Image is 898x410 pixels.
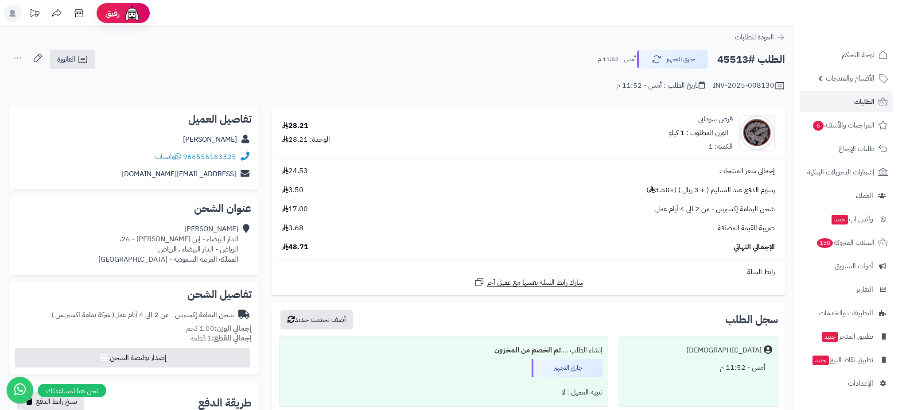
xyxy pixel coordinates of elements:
[51,309,114,320] span: ( شركة يمامة اكسبريس )
[800,349,893,371] a: تطبيق نقاط البيعجديد
[123,4,141,22] img: ai-face.png
[646,185,775,195] span: رسوم الدفع عند التسليم ( + 3 ريال ) (+3.50 )
[282,121,308,131] div: 28.21
[186,323,252,334] small: 1.00 كجم
[616,81,705,91] div: تاريخ الطلب : أمس - 11:52 م
[16,203,252,214] h2: عنوان الشحن
[16,289,252,300] h2: تفاصيل الشحن
[474,277,583,288] a: شارك رابط السلة نفسها مع عميل آخر
[822,332,838,342] span: جديد
[282,185,303,195] span: 3.50
[487,278,583,288] span: شارك رابط السلة نفسها مع عميل آخر
[817,238,833,248] span: 158
[800,326,893,347] a: تطبيق المتجرجديد
[831,213,873,225] span: وآتس آب
[51,310,234,320] div: شحن اليمامة إكسبرس - من 2 الى 4 أيام عمل
[812,354,873,366] span: تطبيق نقاط البيع
[214,323,252,334] strong: إجمالي الوزن:
[183,151,236,162] a: 966556163325
[98,224,238,264] div: [PERSON_NAME] الدار البيضاء - إبن [PERSON_NAME] - 26، الرياض - الدار البيضاء ، الرياض المملكة الع...
[800,44,893,66] a: لوحة التحكم
[190,333,252,344] small: 1 قطعة
[839,143,875,155] span: طلبات الإرجاع
[812,119,875,132] span: المراجعات والأسئلة
[800,115,893,136] a: المراجعات والأسئلة6
[856,190,873,202] span: العملاء
[812,356,829,365] span: جديد
[800,162,893,183] a: إشعارات التحويلات البنكية
[23,4,46,24] a: تحديثات المنصة
[122,169,236,179] a: [EMAIL_ADDRESS][DOMAIN_NAME]
[713,81,785,91] div: INV-2025-008130
[285,342,603,359] div: إنشاء الطلب ....
[687,345,762,356] div: [DEMOGRAPHIC_DATA]
[807,166,875,178] span: إشعارات التحويلات البنكية
[719,166,775,176] span: إجمالي سعر المنتجات
[800,209,893,230] a: وآتس آبجديد
[198,398,252,408] h2: طريقة الدفع
[835,260,873,272] span: أدوات التسويق
[854,96,875,108] span: الطلبات
[816,236,875,249] span: السلات المتروكة
[105,8,120,19] span: رفيق
[15,348,250,367] button: إصدار بوليصة الشحن
[50,50,95,69] a: الفاتورة
[212,333,252,344] strong: إجمالي القطع:
[819,307,873,319] span: التطبيقات والخدمات
[800,91,893,112] a: الطلبات
[282,204,308,214] span: 17.00
[800,185,893,206] a: العملاء
[669,128,733,138] small: - الوزن المطلوب : 1 كيلو
[800,255,893,277] a: أدوات التسويق
[800,138,893,159] a: طلبات الإرجاع
[725,314,778,325] h3: سجل الطلب
[282,242,308,252] span: 48.71
[740,115,774,151] img: 1661779560-Nep%20Nep%20Pods-90x90.jpg
[800,232,893,253] a: السلات المتروكة158
[832,215,848,224] span: جديد
[717,50,785,69] h2: الطلب #45513
[155,151,181,162] a: واتساب
[800,279,893,300] a: التقارير
[16,114,252,124] h2: تفاصيل العميل
[718,223,775,233] span: ضريبة القيمة المضافة
[624,359,772,376] div: أمس - 11:52 م
[598,55,636,64] small: أمس - 11:52 م
[532,359,603,377] div: جاري التجهيز
[276,267,781,277] div: رابط السلة
[282,166,308,176] span: 24.53
[826,72,875,85] span: الأقسام والمنتجات
[800,302,893,324] a: التطبيقات والخدمات
[735,32,785,43] a: العودة للطلبات
[842,49,875,61] span: لوحة التحكم
[800,373,893,394] a: الإعدادات
[856,283,873,296] span: التقارير
[282,135,330,145] div: الوحدة: 28.21
[57,54,75,65] span: الفاتورة
[813,121,824,131] span: 6
[183,134,237,145] a: [PERSON_NAME]
[280,310,353,329] button: أضف تحديث جديد
[734,242,775,252] span: الإجمالي النهائي
[637,50,708,69] button: جاري التجهيز
[494,345,561,356] b: تم الخصم من المخزون
[735,32,774,43] span: العودة للطلبات
[821,330,873,343] span: تطبيق المتجر
[708,142,733,152] div: الكمية: 1
[655,204,775,214] span: شحن اليمامة إكسبرس - من 2 الى 4 أيام عمل
[848,377,873,390] span: الإعدادات
[698,114,733,124] a: قرض سوداني
[285,384,603,401] div: تنبيه العميل : لا
[36,396,77,407] span: نسخ رابط الدفع
[282,223,303,233] span: 3.68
